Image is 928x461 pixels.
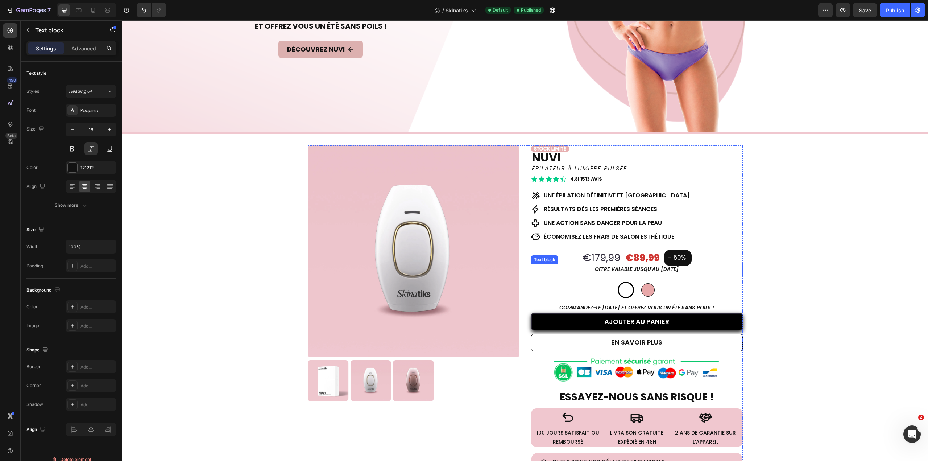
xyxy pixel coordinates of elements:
span: Default [493,7,508,13]
p: 2 ANS DE GARANTIE SUR L'APPAREIL [551,408,616,426]
span: 2 [918,415,924,420]
button: Show more [26,199,116,212]
div: AJOUTER AU PANIER [482,296,547,307]
div: Text block [410,236,435,243]
div: Publish [886,7,904,14]
div: Add... [80,402,115,408]
p: LIVRAISON GRATUITE EXPÉDIÉ EN 48H [482,408,547,426]
div: 50% [551,232,564,242]
div: Text style [26,70,46,77]
img: Payement_securise_fr_klarna_e889c518-28b2-461a-93ac-57d02431d135.png [430,337,599,363]
a: EN SAVOIR PLUS [409,313,621,331]
div: Add... [80,364,115,370]
div: Beta [5,133,17,139]
p: Advanced [71,45,96,52]
p: essayez-nous sans risque ! [410,370,620,383]
div: €89,99 [502,230,538,244]
div: Size [26,225,46,235]
p: Text block [35,26,97,34]
div: Add... [80,304,115,310]
img: limit_1.png [409,125,447,132]
img: NUVI - Skinatiks [186,125,397,337]
span: Skinatiks [446,7,468,14]
input: Auto [66,240,116,253]
button: Heading 6* [66,85,116,98]
div: - [545,232,551,243]
p: Quels sont nos délais de livraison ? [430,437,543,447]
div: Background [26,285,62,295]
div: Align [26,182,47,192]
button: Publish [880,3,910,17]
div: Styles [26,88,39,95]
div: Font [26,107,36,114]
img: NUVI - Skinatiks [185,340,226,381]
span: Published [521,7,541,13]
div: Add... [80,383,115,389]
div: Color [26,164,38,171]
div: Shadow [26,401,43,408]
div: Add... [80,263,115,269]
div: Image [26,322,39,329]
button: AJOUTER AU PANIER [409,293,621,310]
p: Économisez les frais de salon esthétique [422,212,568,221]
iframe: Design area [122,20,928,461]
div: 121212 [80,165,115,171]
div: Size [26,124,46,134]
div: 450 [7,77,17,83]
div: Width [26,243,38,250]
p: 7 [47,6,51,15]
p: 100 JOURS SATISFAIT OU REMBOURSÉ [413,408,479,426]
div: Color [26,304,38,310]
p: épilateur à lumière pulsée [410,143,620,154]
span: / [442,7,444,14]
div: Poppins [80,107,115,114]
img: NUVI - Skinatiks [228,340,269,381]
div: Align [26,425,47,435]
div: Undo/Redo [137,3,166,17]
p: Résultats dès les premières séances [422,185,568,193]
p: Commandez-le [DATE] et offrez vous un été sans poils ! [410,283,620,292]
p: offre valable jusqu'au [DATE] [410,244,620,254]
p: 4.8| 1513 AVIS [448,155,480,163]
span: Heading 6* [69,88,92,95]
a: DÉCOUVREZ NUVI [156,20,241,38]
span: Save [859,7,871,13]
p: Une action sans danger pour la peau [422,198,568,207]
div: Border [26,363,41,370]
button: 7 [3,3,54,17]
h1: NUVI [409,129,621,145]
div: Show more [55,202,88,209]
div: Corner [26,382,41,389]
div: EN SAVOIR PLUS [489,316,540,328]
button: Save [853,3,877,17]
p: Settings [36,45,56,52]
div: €179,99 [460,230,499,244]
div: Add... [80,323,115,329]
iframe: Intercom live chat [903,425,921,443]
p: DÉCOUVREZ NUVI [165,23,223,35]
div: Shape [26,345,50,355]
img: NUVI - Skinatiks [271,340,312,381]
p: Une épilation définitive et [GEOGRAPHIC_DATA] [422,171,568,180]
div: Padding [26,263,43,269]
